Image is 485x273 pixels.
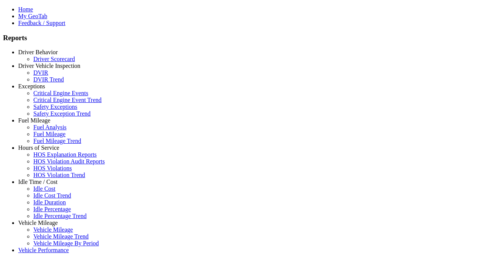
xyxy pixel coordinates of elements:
a: Vehicle Mileage By Period [33,240,99,246]
a: Home [18,6,33,13]
a: Vehicle Mileage Trend [33,233,89,240]
a: HOS Violation Trend [33,172,85,178]
a: Vehicle Mileage [18,220,58,226]
a: Driver Behavior [18,49,58,55]
a: Fuel Mileage [18,117,50,124]
a: DVIR Trend [33,76,64,83]
a: DVIR [33,69,48,76]
a: Critical Engine Event Trend [33,97,102,103]
a: Idle Duration [33,199,66,206]
a: Idle Time / Cost [18,179,58,185]
a: Exceptions [18,83,45,89]
h3: Reports [3,34,482,42]
a: Fuel Mileage [33,131,66,137]
a: Vehicle Performance [18,247,69,253]
a: Feedback / Support [18,20,65,26]
a: Safety Exception Trend [33,110,91,117]
a: Critical Engine Events [33,90,88,96]
a: Driver Scorecard [33,56,75,62]
a: Idle Percentage Trend [33,213,86,219]
a: Safety Exceptions [33,104,77,110]
a: Fuel Mileage Trend [33,138,81,144]
a: HOS Violations [33,165,72,171]
a: Hours of Service [18,144,59,151]
a: Driver Vehicle Inspection [18,63,80,69]
a: Vehicle Mileage [33,226,73,233]
a: My GeoTab [18,13,47,19]
a: Idle Percentage [33,206,71,212]
a: Idle Cost Trend [33,192,71,199]
a: Fuel Analysis [33,124,67,130]
a: HOS Explanation Reports [33,151,97,158]
a: Idle Cost [33,185,55,192]
a: HOS Violation Audit Reports [33,158,105,165]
